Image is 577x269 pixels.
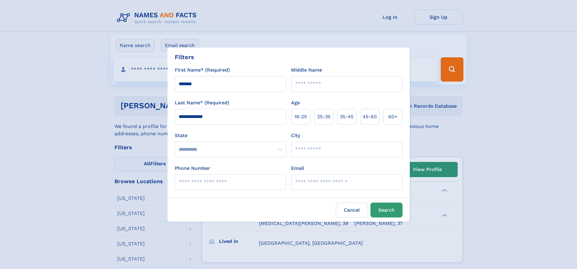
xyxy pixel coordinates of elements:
[291,132,300,139] label: City
[340,113,353,120] span: 35‑45
[175,66,230,74] label: First Name* (Required)
[388,113,397,120] span: 60+
[363,113,377,120] span: 45‑60
[175,165,210,172] label: Phone Number
[175,99,229,106] label: Last Name* (Required)
[175,132,286,139] label: State
[175,52,194,62] div: Filters
[317,113,330,120] span: 25‑35
[291,66,322,74] label: Middle Name
[370,203,403,217] button: Search
[336,203,368,217] label: Cancel
[291,165,304,172] label: Email
[294,113,307,120] span: 18‑25
[291,99,300,106] label: Age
